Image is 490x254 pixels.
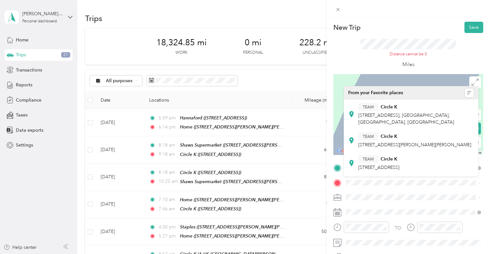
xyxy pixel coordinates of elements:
div: TO [395,225,401,231]
button: Save [464,22,483,33]
img: Google [335,147,356,155]
iframe: Everlance-gr Chat Button Frame [454,218,490,254]
button: TEAM [358,103,378,111]
span: TEAM [363,104,374,110]
span: From your Favorite places [348,90,403,96]
a: Open this area in Google Maps (opens a new window) [335,147,356,155]
strong: Circle K [381,156,397,162]
div: Distance cannot be 0 [361,51,456,57]
span: [STREET_ADDRESS], [GEOGRAPHIC_DATA], [GEOGRAPHIC_DATA], [GEOGRAPHIC_DATA] [358,113,454,125]
span: TEAM [363,156,374,162]
span: TEAM [363,134,374,139]
strong: Circle K [381,104,397,110]
span: [STREET_ADDRESS][PERSON_NAME][PERSON_NAME] [358,142,471,148]
p: New Trip [333,23,361,32]
p: Miles [402,61,415,69]
strong: Circle K [381,134,397,139]
button: TEAM [358,132,378,140]
button: TEAM [358,155,378,163]
span: [STREET_ADDRESS] [358,165,399,170]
